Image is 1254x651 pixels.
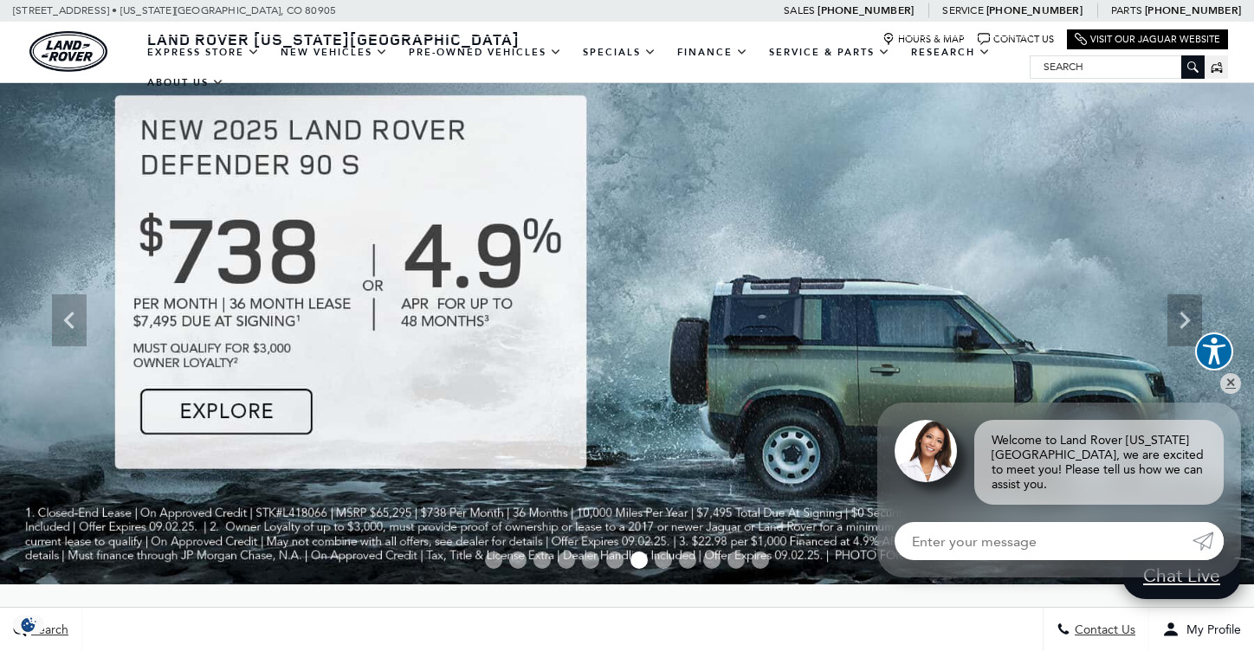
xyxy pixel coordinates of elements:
[655,551,672,569] span: Go to slide 8
[1145,3,1241,17] a: [PHONE_NUMBER]
[1195,332,1233,371] button: Explore your accessibility options
[1031,56,1204,77] input: Search
[630,551,648,569] span: Go to slide 7
[147,29,520,49] span: Land Rover [US_STATE][GEOGRAPHIC_DATA]
[882,33,965,46] a: Hours & Map
[52,294,87,346] div: Previous
[703,551,721,569] span: Go to slide 10
[29,31,107,72] img: Land Rover
[1180,622,1241,637] span: My Profile
[270,37,398,68] a: New Vehicles
[9,616,48,634] section: Click to Open Cookie Consent Modal
[572,37,667,68] a: Specials
[1193,522,1224,560] a: Submit
[9,616,48,634] img: Opt-Out Icon
[13,4,336,16] a: [STREET_ADDRESS] • [US_STATE][GEOGRAPHIC_DATA], CO 80905
[485,551,502,569] span: Go to slide 1
[558,551,575,569] span: Go to slide 4
[974,420,1224,505] div: Welcome to Land Rover [US_STATE][GEOGRAPHIC_DATA], we are excited to meet you! Please tell us how...
[784,4,815,16] span: Sales
[582,551,599,569] span: Go to slide 5
[759,37,901,68] a: Service & Parts
[509,551,527,569] span: Go to slide 2
[895,522,1193,560] input: Enter your message
[137,29,530,49] a: Land Rover [US_STATE][GEOGRAPHIC_DATA]
[895,420,957,482] img: Agent profile photo
[1070,622,1135,637] span: Contact Us
[398,37,572,68] a: Pre-Owned Vehicles
[679,551,696,569] span: Go to slide 9
[978,33,1054,46] a: Contact Us
[752,551,769,569] span: Go to slide 12
[727,551,745,569] span: Go to slide 11
[137,37,270,68] a: EXPRESS STORE
[533,551,551,569] span: Go to slide 3
[137,37,1030,98] nav: Main Navigation
[1167,294,1202,346] div: Next
[942,4,983,16] span: Service
[1195,332,1233,374] aside: Accessibility Help Desk
[901,37,1001,68] a: Research
[1111,4,1142,16] span: Parts
[1149,608,1254,651] button: Open user profile menu
[986,3,1083,17] a: [PHONE_NUMBER]
[29,31,107,72] a: land-rover
[137,68,235,98] a: About Us
[606,551,624,569] span: Go to slide 6
[667,37,759,68] a: Finance
[818,3,914,17] a: [PHONE_NUMBER]
[1075,33,1220,46] a: Visit Our Jaguar Website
